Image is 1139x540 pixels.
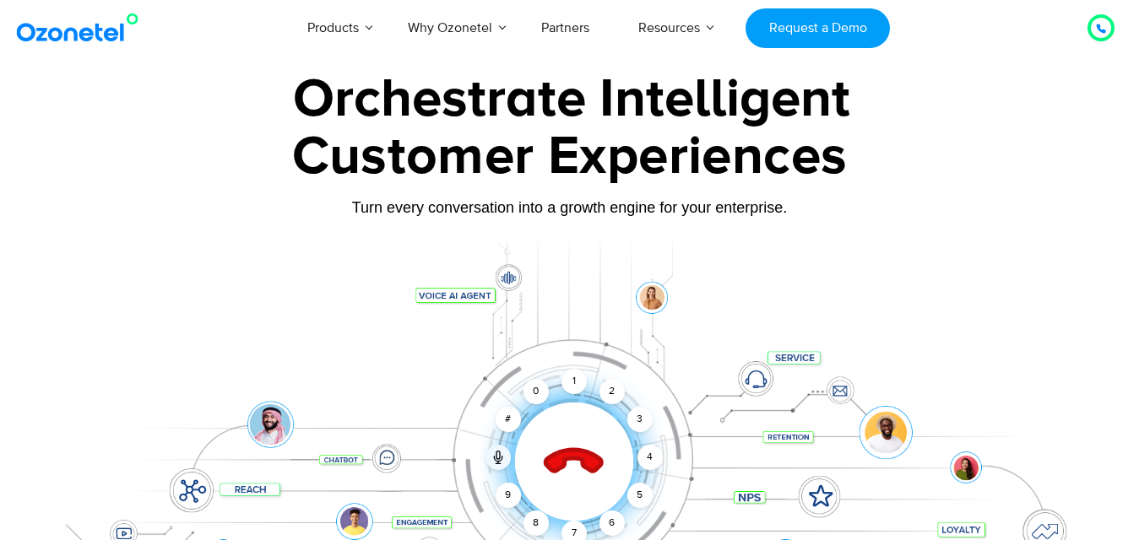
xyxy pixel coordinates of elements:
[599,510,625,536] div: 6
[523,510,549,536] div: 8
[496,483,521,508] div: 9
[46,73,1098,127] div: Orchestrate Intelligent
[42,116,1098,197] div: Customer Experiences
[496,407,521,432] div: #
[626,483,652,508] div: 5
[626,407,652,432] div: 3
[746,8,890,48] a: Request a Demo
[637,445,663,470] div: 4
[42,198,1098,217] div: Turn every conversation into a growth engine for your enterprise.
[599,379,625,404] div: 2
[561,369,587,394] div: 1
[523,379,549,404] div: 0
